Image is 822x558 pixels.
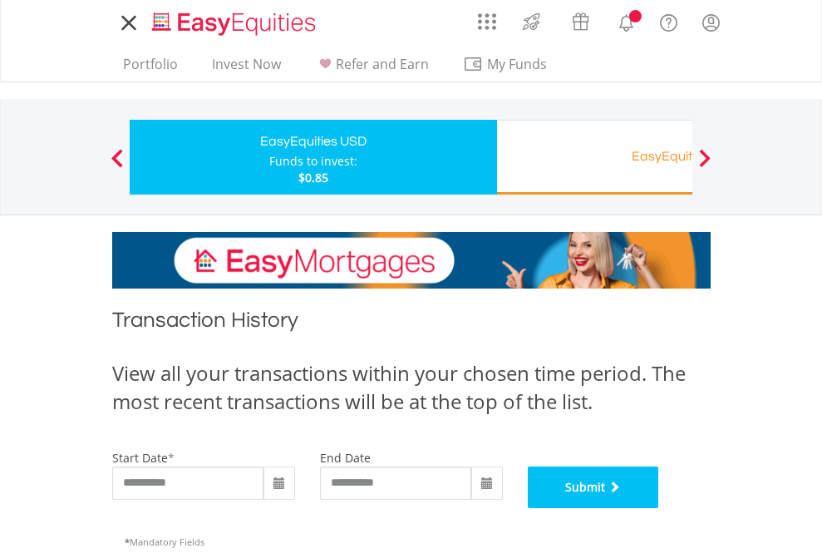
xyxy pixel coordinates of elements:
[112,359,711,417] div: View all your transactions within your chosen time period. The most recent transactions will be a...
[567,8,594,35] img: vouchers-v2.svg
[320,450,371,466] label: end date
[528,467,659,508] button: Submit
[688,157,721,174] button: Next
[298,170,328,185] span: $0.85
[205,56,288,81] a: Invest Now
[140,130,487,153] div: EasyEquities USD
[605,4,647,37] a: Notifications
[478,12,496,31] img: grid-menu-icon.svg
[145,4,322,37] a: Home page
[149,10,322,37] img: EasyEquities_Logo.png
[101,157,134,174] button: Previous
[556,4,605,35] a: Vouchers
[269,153,357,170] div: Funds to invest:
[463,53,572,75] span: My Funds
[336,55,429,73] span: Refer and Earn
[308,56,436,81] a: Refer and Earn
[112,305,711,343] h1: Transaction History
[647,4,690,37] a: FAQ's and Support
[116,56,185,81] a: Portfolio
[518,8,545,35] img: thrive-v2.svg
[690,4,732,41] a: My Profile
[467,4,507,31] a: AppsGrid
[125,536,204,548] span: Mandatory Fields
[112,232,711,289] img: EasyMortage Promotion Banner
[112,450,168,466] label: start date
